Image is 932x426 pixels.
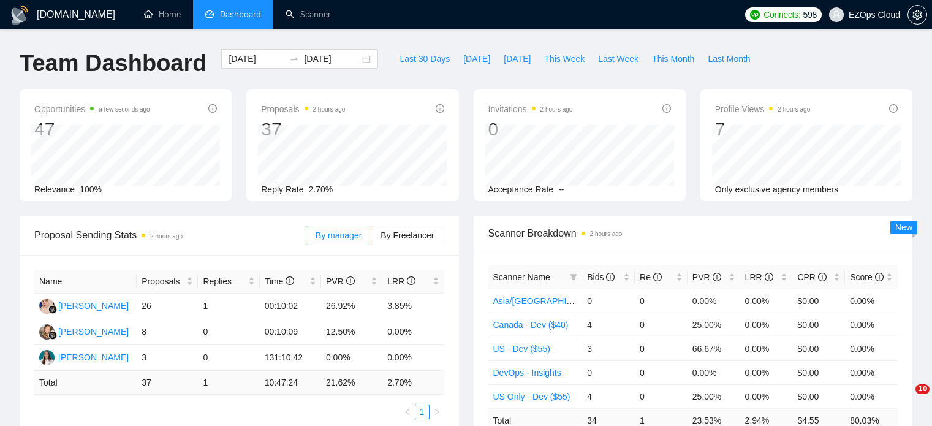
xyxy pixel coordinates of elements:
button: This Month [645,49,701,69]
span: Scanner Breakdown [488,226,898,241]
input: Start date [229,52,284,66]
span: Proposal Sending Stats [34,227,306,243]
span: LRR [745,272,773,282]
td: 0.00% [688,360,740,384]
td: 0 [635,337,688,360]
td: 0 [198,319,259,345]
span: Proposals [261,102,345,116]
span: dashboard [205,10,214,18]
img: logo [10,6,29,25]
span: info-circle [346,276,355,285]
span: PVR [692,272,721,282]
div: 0 [488,118,573,141]
span: info-circle [436,104,444,113]
td: 66.67% [688,337,740,360]
li: Previous Page [400,405,415,419]
td: 26.92% [321,294,382,319]
img: upwork-logo.png [750,10,760,20]
time: a few seconds ago [99,106,150,113]
span: [DATE] [463,52,490,66]
td: $0.00 [792,289,845,313]
th: Proposals [137,270,198,294]
span: Re [640,272,662,282]
a: setting [907,10,927,20]
td: 0.00% [382,319,444,345]
td: 0.00% [740,360,793,384]
span: info-circle [765,273,773,281]
time: 2 hours ago [540,106,573,113]
span: Score [850,272,883,282]
div: 47 [34,118,150,141]
td: 37 [137,371,198,395]
span: Relevance [34,184,75,194]
td: 0.00% [382,345,444,371]
td: 10:47:24 [260,371,321,395]
td: 3 [582,337,635,360]
span: info-circle [889,104,898,113]
span: filter [570,273,577,281]
a: searchScanner [286,9,331,20]
td: 0 [635,384,688,408]
td: 0 [198,345,259,371]
span: Acceptance Rate [488,184,554,194]
span: info-circle [875,273,884,281]
button: Last 30 Days [393,49,457,69]
span: By manager [316,230,362,240]
td: 131:10:42 [260,345,321,371]
td: 0.00% [845,313,898,337]
button: This Week [537,49,591,69]
span: Opportunities [34,102,150,116]
span: Reply Rate [261,184,303,194]
span: info-circle [662,104,671,113]
time: 2 hours ago [778,106,810,113]
button: right [430,405,444,419]
a: Asia/[GEOGRAPHIC_DATA] - Dev (10k+) [493,296,651,306]
div: 7 [715,118,811,141]
span: Bids [587,272,615,282]
span: By Freelancer [381,230,434,240]
td: 4 [582,313,635,337]
span: to [289,54,299,64]
span: This Month [652,52,694,66]
span: 10 [915,384,930,394]
th: Name [34,270,137,294]
img: gigradar-bm.png [48,305,57,314]
td: 0.00% [321,345,382,371]
td: 26 [137,294,198,319]
td: 2.70 % [382,371,444,395]
input: End date [304,52,360,66]
h1: Team Dashboard [20,49,206,78]
td: 0 [635,289,688,313]
span: 100% [80,184,102,194]
span: Scanner Name [493,272,550,282]
td: 3 [137,345,198,371]
span: This Week [544,52,585,66]
div: [PERSON_NAME] [58,325,129,338]
div: [PERSON_NAME] [58,351,129,364]
td: 25.00% [688,313,740,337]
time: 2 hours ago [313,106,346,113]
td: 0.00% [688,289,740,313]
td: 0.00% [740,337,793,360]
div: 37 [261,118,345,141]
td: 1 [198,371,259,395]
li: Next Page [430,405,444,419]
td: 0.00% [845,289,898,313]
th: Replies [198,270,259,294]
button: left [400,405,415,419]
td: $0.00 [792,337,845,360]
button: [DATE] [457,49,497,69]
span: Invitations [488,102,573,116]
span: Last 30 Days [400,52,450,66]
span: -- [558,184,564,194]
span: info-circle [653,273,662,281]
td: 0.00% [740,384,793,408]
span: user [832,10,841,19]
td: 0.00% [845,360,898,384]
span: info-circle [208,104,217,113]
a: NK[PERSON_NAME] [39,326,129,336]
span: info-circle [286,276,294,285]
span: Replies [203,275,245,288]
td: 0.00% [740,289,793,313]
td: Total [34,371,137,395]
